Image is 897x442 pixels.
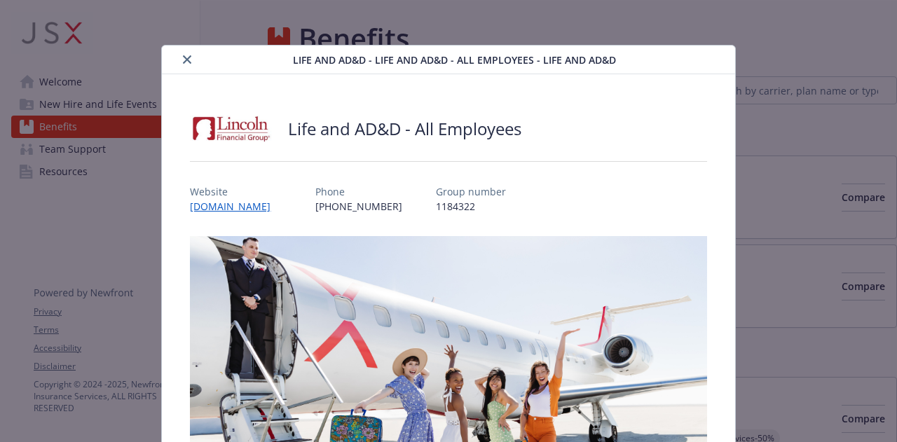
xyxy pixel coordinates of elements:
[288,117,521,141] h2: Life and AD&D - All Employees
[190,200,282,213] a: [DOMAIN_NAME]
[315,199,402,214] p: [PHONE_NUMBER]
[190,108,274,150] img: Lincoln Financial Group
[315,184,402,199] p: Phone
[436,199,506,214] p: 1184322
[436,184,506,199] p: Group number
[179,51,196,68] button: close
[293,53,616,67] span: Life and AD&D - Life and AD&D - All Employees - Life and AD&D
[190,184,282,199] p: Website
